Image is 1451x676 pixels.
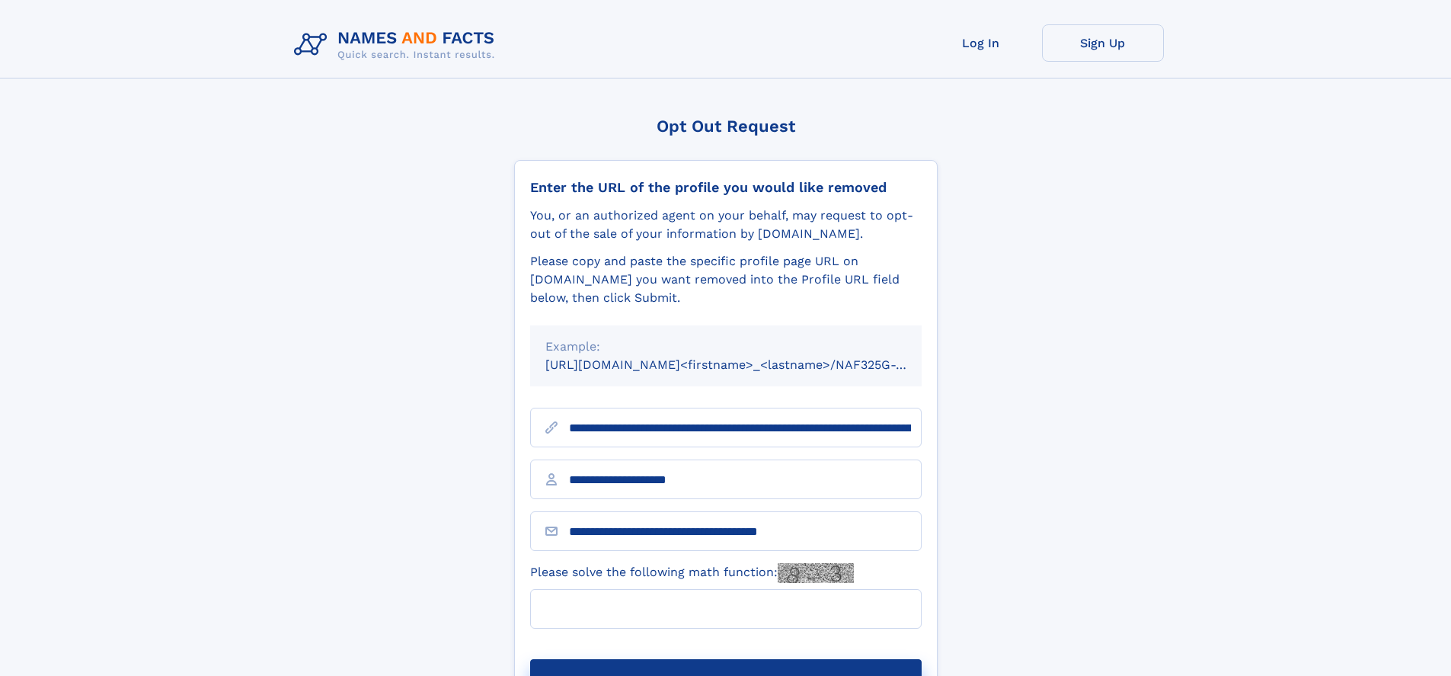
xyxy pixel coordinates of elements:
div: You, or an authorized agent on your behalf, may request to opt-out of the sale of your informatio... [530,207,922,243]
img: Logo Names and Facts [288,24,507,66]
div: Example: [545,338,906,356]
div: Enter the URL of the profile you would like removed [530,179,922,196]
label: Please solve the following math function: [530,563,854,583]
a: Log In [920,24,1042,62]
div: Opt Out Request [514,117,938,136]
div: Please copy and paste the specific profile page URL on [DOMAIN_NAME] you want removed into the Pr... [530,252,922,307]
small: [URL][DOMAIN_NAME]<firstname>_<lastname>/NAF325G-xxxxxxxx [545,357,951,372]
a: Sign Up [1042,24,1164,62]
